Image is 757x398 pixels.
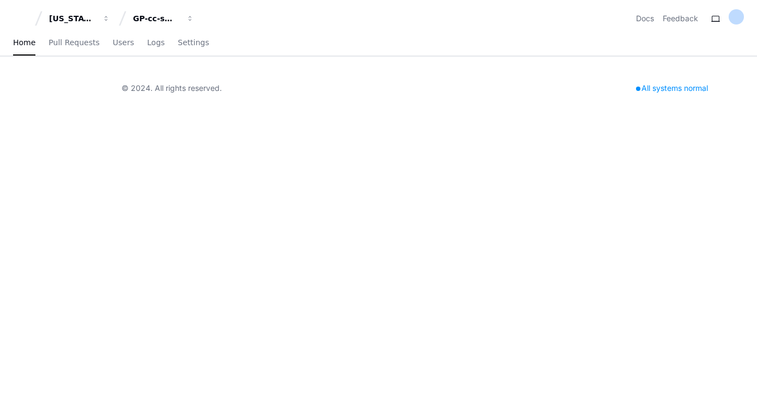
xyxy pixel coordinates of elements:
[49,13,96,24] div: [US_STATE] Pacific
[13,30,35,56] a: Home
[122,83,222,94] div: © 2024. All rights reserved.
[636,13,654,24] a: Docs
[178,30,209,56] a: Settings
[13,39,35,46] span: Home
[133,13,180,24] div: GP-cc-sml-apps
[129,9,198,28] button: GP-cc-sml-apps
[629,81,714,96] div: All systems normal
[147,39,165,46] span: Logs
[45,9,114,28] button: [US_STATE] Pacific
[49,39,99,46] span: Pull Requests
[113,30,134,56] a: Users
[147,30,165,56] a: Logs
[113,39,134,46] span: Users
[663,13,698,24] button: Feedback
[49,30,99,56] a: Pull Requests
[178,39,209,46] span: Settings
